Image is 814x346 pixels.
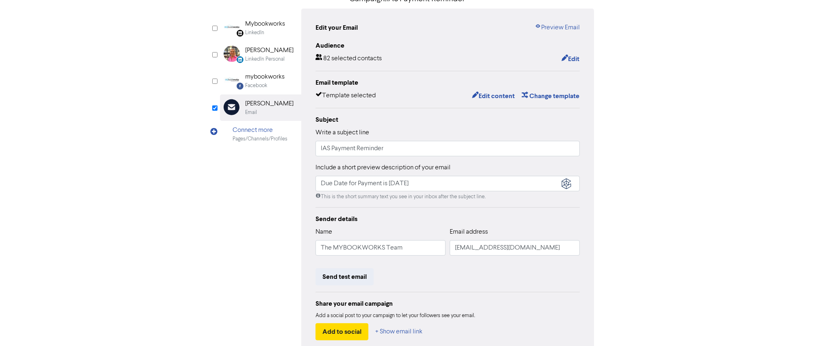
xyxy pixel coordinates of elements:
div: 82 selected contacts [316,54,382,64]
label: Include a short preview description of your email [316,163,451,173]
div: Email [245,109,257,116]
div: [PERSON_NAME] [245,99,294,109]
div: Subject [316,115,580,125]
div: Sender details [316,214,580,224]
div: mybookworks [245,72,285,82]
div: Share your email campaign [316,299,580,309]
div: Edit your Email [316,23,358,33]
div: Add a social post to your campaign to let your followers see your email. [316,312,580,320]
div: Facebook mybookworksFacebook [220,68,301,94]
div: Connect morePages/Channels/Profiles [220,121,301,147]
button: Add to social [316,323,368,340]
div: Linkedin MybookworksLinkedIn [220,15,301,41]
div: Email template [316,78,580,88]
div: [PERSON_NAME]Email [220,94,301,121]
div: LinkedIn Personal [245,55,285,63]
button: + Show email link [375,323,423,340]
div: [PERSON_NAME] [245,46,294,55]
div: Mybookworks [245,19,285,29]
div: LinkedinPersonal [PERSON_NAME]LinkedIn Personal [220,41,301,68]
button: Send test email [316,268,374,285]
img: Facebook [224,72,240,88]
div: Facebook [245,82,267,90]
div: Audience [316,41,580,50]
button: Edit [561,54,580,64]
a: Preview Email [535,23,580,33]
iframe: Chat Widget [713,258,814,346]
button: Edit content [472,91,515,101]
label: Write a subject line [316,128,369,138]
div: Pages/Channels/Profiles [233,135,287,143]
label: Email address [450,227,488,237]
label: Name [316,227,332,237]
img: LinkedinPersonal [224,46,240,62]
img: Linkedin [224,19,240,35]
button: Change template [521,91,580,101]
div: This is the short summary text you see in your inbox after the subject line. [316,193,580,201]
div: Connect more [233,125,287,135]
div: LinkedIn [245,29,264,37]
div: Template selected [316,91,376,101]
